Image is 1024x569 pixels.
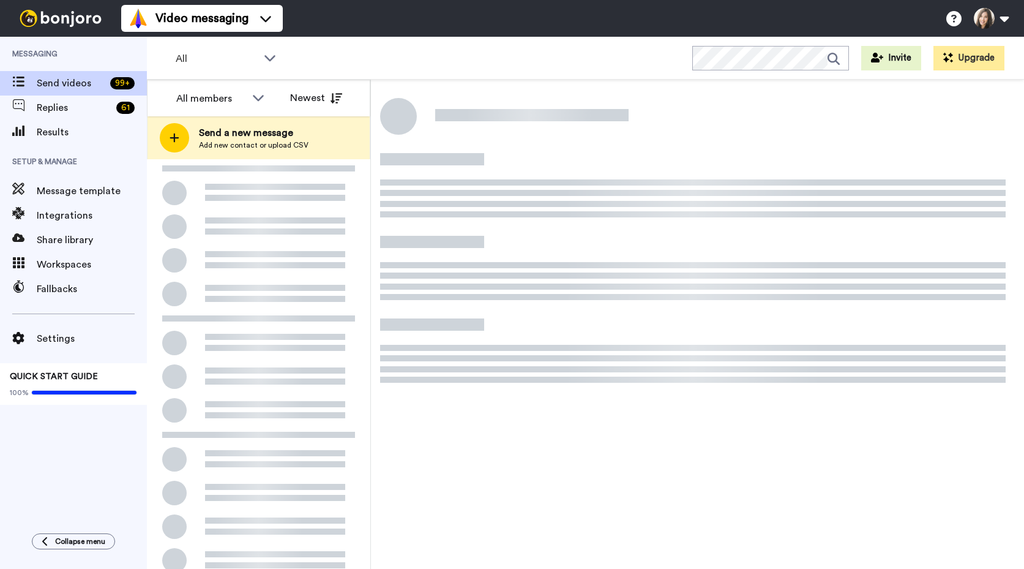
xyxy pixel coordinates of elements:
[176,51,258,66] span: All
[933,46,1004,70] button: Upgrade
[155,10,249,27] span: Video messaging
[15,10,107,27] img: bj-logo-header-white.svg
[37,233,147,247] span: Share library
[10,372,98,381] span: QUICK START GUIDE
[129,9,148,28] img: vm-color.svg
[37,282,147,296] span: Fallbacks
[37,100,111,115] span: Replies
[37,76,105,91] span: Send videos
[199,126,308,140] span: Send a new message
[110,77,135,89] div: 99 +
[281,86,351,110] button: Newest
[37,331,147,346] span: Settings
[37,184,147,198] span: Message template
[37,125,147,140] span: Results
[37,257,147,272] span: Workspaces
[32,533,115,549] button: Collapse menu
[199,140,308,150] span: Add new contact or upload CSV
[10,388,29,398] span: 100%
[37,208,147,223] span: Integrations
[116,102,135,114] div: 61
[176,91,246,106] div: All members
[55,537,105,546] span: Collapse menu
[861,46,921,70] button: Invite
